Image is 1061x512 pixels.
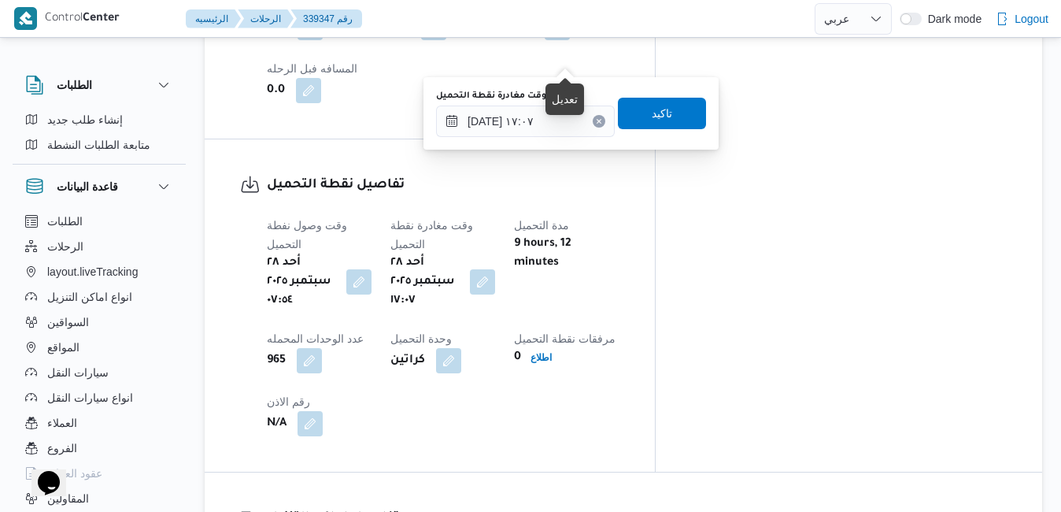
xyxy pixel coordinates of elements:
button: السواقين [19,310,179,335]
div: تعديل [552,90,578,109]
span: المسافه فبل الرحله [267,62,357,75]
span: انواع سيارات النقل [47,388,133,407]
button: الرحلات [19,234,179,259]
input: Press the down key to open a popover containing a calendar. [436,106,615,137]
b: 9 hours, 12 minutes [514,235,616,273]
button: متابعة الطلبات النشطة [19,132,179,158]
span: وحدة التحميل [390,332,452,345]
b: 0 [514,348,521,367]
b: أحد ٢٨ سبتمبر ٢٠٢٥ ١٧:٠٧ [390,254,459,310]
button: المواقع [19,335,179,360]
span: المواقع [47,338,79,357]
span: رقم الاذن [267,395,310,408]
span: السواقين [47,313,89,332]
b: أحد ٢٨ سبتمبر ٢٠٢٥ ٠٧:٥٤ [267,254,335,310]
img: X8yXhbKr1z7QwAAAABJRU5ErkJggg== [14,7,37,30]
button: انواع اماكن التنزيل [19,284,179,310]
button: الرحلات [238,9,294,28]
button: المقاولين [19,486,179,511]
button: انواع سيارات النقل [19,385,179,410]
span: العملاء [47,414,77,432]
button: layout.liveTracking [19,259,179,284]
b: 0.0 [267,81,285,100]
button: 339347 رقم [290,9,362,28]
button: Clear input [593,115,605,128]
span: عدد الوحدات المحمله [267,332,364,345]
b: كراتين [390,351,425,370]
span: الطلبات [47,212,83,231]
span: تاكيد [652,104,672,123]
span: متابعة الطلبات النشطة [47,135,150,154]
span: وقت مغادرة نقطة التحميل [390,219,473,250]
span: Dark mode [922,13,982,25]
button: إنشاء طلب جديد [19,107,179,132]
button: الطلبات [25,76,173,95]
h3: الطلبات [57,76,92,95]
span: مدة التحميل [514,219,569,232]
span: المقاولين [47,489,89,508]
button: Logout [989,3,1055,35]
span: انواع اماكن التنزيل [47,288,132,306]
label: وقت مغادرة نقطة التحميل [436,90,546,102]
button: الرئيسيه [186,9,241,28]
button: العملاء [19,410,179,436]
button: الفروع [19,436,179,461]
span: الرحلات [47,237,83,256]
span: مرفقات نقطة التحميل [514,332,616,345]
span: الفروع [47,439,77,458]
span: Logout [1015,9,1048,28]
span: layout.liveTracking [47,262,138,281]
b: 965 [267,351,286,370]
h3: قاعدة البيانات [57,177,118,196]
h3: تفاصيل نقطة التحميل [267,175,619,196]
button: قاعدة البيانات [25,177,173,196]
button: اطلاع [524,348,558,367]
iframe: chat widget [16,449,66,496]
button: عقود العملاء [19,461,179,486]
span: سيارات النقل [47,363,109,382]
b: Center [83,13,120,25]
button: تاكيد [618,98,706,129]
b: اطلاع [530,352,552,363]
button: الطلبات [19,209,179,234]
span: وقت وصول نفطة التحميل [267,219,347,250]
span: إنشاء طلب جديد [47,110,123,129]
div: الطلبات [13,107,186,164]
button: سيارات النقل [19,360,179,385]
span: عقود العملاء [47,464,102,483]
b: N/A [267,414,287,433]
